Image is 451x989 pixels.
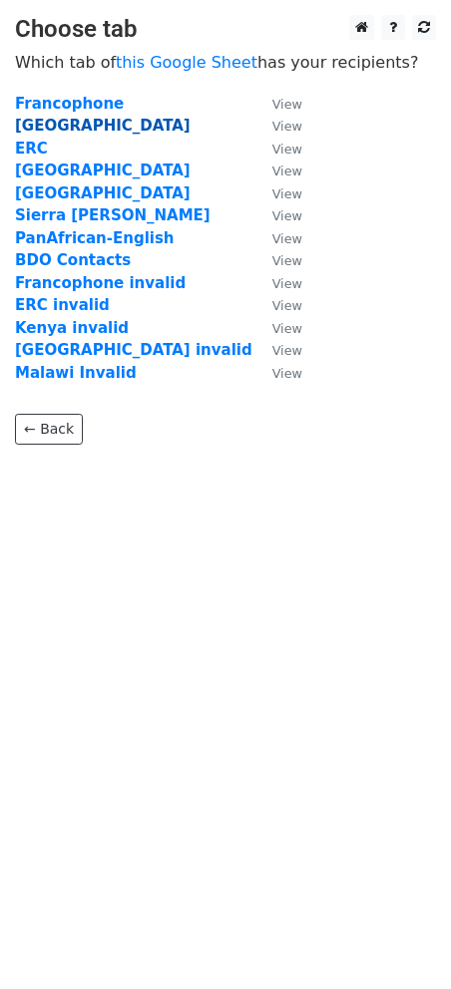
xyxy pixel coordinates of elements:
[252,251,302,269] a: View
[272,276,302,291] small: View
[15,15,436,44] h3: Choose tab
[15,206,211,224] a: Sierra [PERSON_NAME]
[15,251,131,269] a: BDO Contacts
[252,162,302,179] a: View
[252,229,302,247] a: View
[272,186,302,201] small: View
[15,341,252,359] a: [GEOGRAPHIC_DATA] invalid
[15,229,175,247] a: PanAfrican-English
[252,296,302,314] a: View
[272,164,302,178] small: View
[252,117,302,135] a: View
[252,184,302,202] a: View
[272,253,302,268] small: View
[116,53,257,72] a: this Google Sheet
[252,319,302,337] a: View
[272,321,302,336] small: View
[15,117,191,135] a: [GEOGRAPHIC_DATA]
[272,231,302,246] small: View
[252,341,302,359] a: View
[252,206,302,224] a: View
[351,893,451,989] iframe: Chat Widget
[15,95,124,113] a: Francophone
[272,142,302,157] small: View
[272,298,302,313] small: View
[252,274,302,292] a: View
[15,140,48,158] a: ERC
[272,119,302,134] small: View
[15,162,191,179] a: [GEOGRAPHIC_DATA]
[15,319,129,337] a: Kenya invalid
[272,366,302,381] small: View
[15,414,83,445] a: ← Back
[15,184,191,202] a: [GEOGRAPHIC_DATA]
[272,97,302,112] small: View
[252,140,302,158] a: View
[15,296,110,314] a: ERC invalid
[15,274,186,292] a: Francophone invalid
[15,364,137,382] a: Malawi Invalid
[252,364,302,382] a: View
[252,95,302,113] a: View
[272,343,302,358] small: View
[272,208,302,223] small: View
[351,893,451,989] div: Widget de chat
[15,52,436,73] p: Which tab of has your recipients?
